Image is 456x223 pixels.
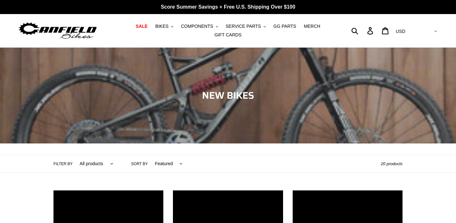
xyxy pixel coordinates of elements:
[202,88,254,103] span: NEW BIKES
[211,31,245,39] a: GIFT CARDS
[181,24,213,29] span: COMPONENTS
[131,161,148,167] label: Sort by
[355,24,371,38] input: Search
[136,24,148,29] span: SALE
[133,22,151,31] a: SALE
[273,24,296,29] span: GG PARTS
[18,21,98,41] img: Canfield Bikes
[215,32,242,38] span: GIFT CARDS
[270,22,299,31] a: GG PARTS
[155,24,168,29] span: BIKES
[222,22,269,31] button: SERVICE PARTS
[225,24,261,29] span: SERVICE PARTS
[381,161,403,166] span: 20 products
[178,22,221,31] button: COMPONENTS
[152,22,176,31] button: BIKES
[301,22,323,31] a: MERCH
[53,161,73,167] label: Filter by
[304,24,320,29] span: MERCH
